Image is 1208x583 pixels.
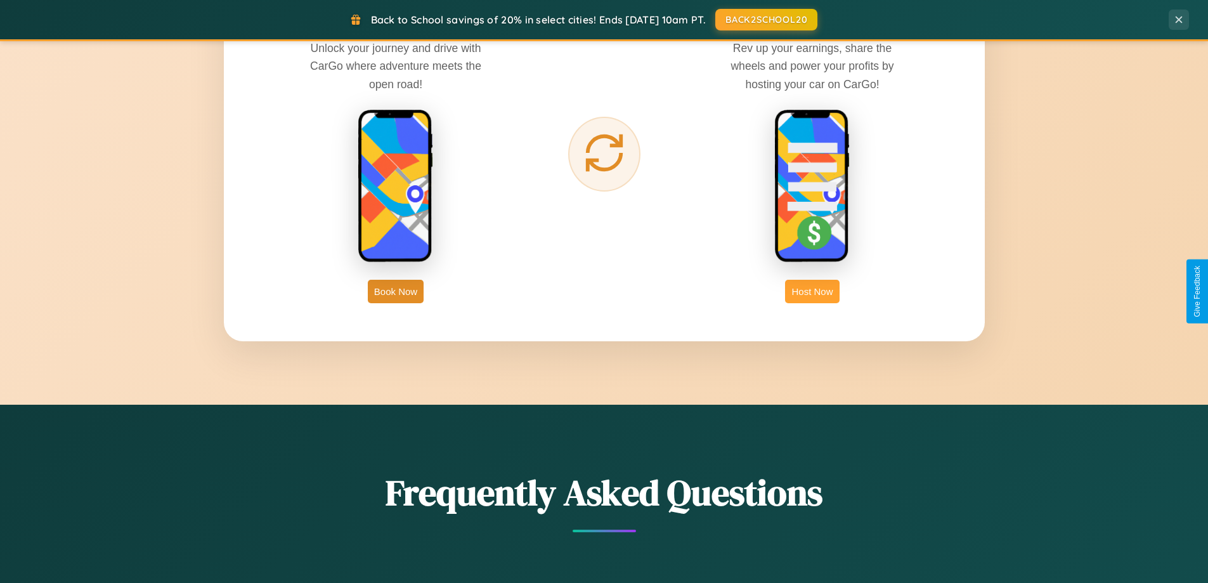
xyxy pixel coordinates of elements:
h2: Frequently Asked Questions [224,468,985,517]
p: Rev up your earnings, share the wheels and power your profits by hosting your car on CarGo! [717,39,907,93]
button: BACK2SCHOOL20 [715,9,817,30]
img: rent phone [358,109,434,264]
button: Book Now [368,280,424,303]
p: Unlock your journey and drive with CarGo where adventure meets the open road! [301,39,491,93]
div: Give Feedback [1193,266,1202,317]
span: Back to School savings of 20% in select cities! Ends [DATE] 10am PT. [371,13,706,26]
img: host phone [774,109,850,264]
button: Host Now [785,280,839,303]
